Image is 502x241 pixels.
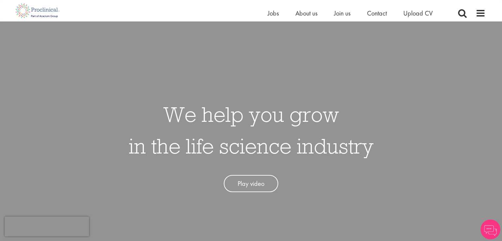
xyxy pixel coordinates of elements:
[403,9,433,17] a: Upload CV
[224,175,278,192] a: Play video
[268,9,279,17] a: Jobs
[295,9,318,17] a: About us
[481,220,500,239] img: Chatbot
[129,98,374,162] h1: We help you grow in the life science industry
[367,9,387,17] a: Contact
[334,9,351,17] a: Join us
